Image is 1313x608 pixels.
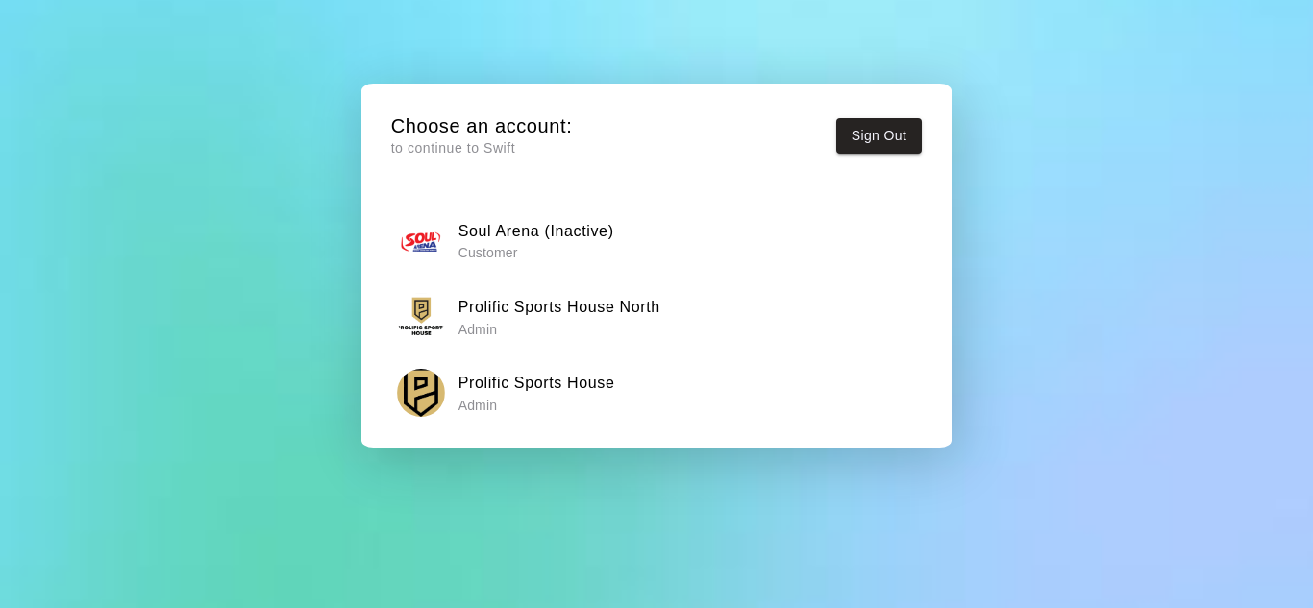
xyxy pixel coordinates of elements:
button: Soul ArenaSoul Arena (Inactive)Customer [391,210,923,271]
img: Soul Arena [397,217,445,265]
p: Admin [458,396,615,415]
button: Prolific Sports HouseProlific Sports House Admin [391,363,923,424]
h5: Choose an account: [391,113,573,139]
p: to continue to Swift [391,138,573,158]
h6: Prolific Sports House North [458,295,660,320]
h6: Soul Arena (Inactive) [458,219,614,244]
p: Customer [458,243,614,262]
button: Sign Out [836,118,923,154]
img: Prolific Sports House [397,369,445,417]
button: Prolific Sports House NorthProlific Sports House North Admin [391,286,923,347]
p: Admin [458,320,660,339]
img: Prolific Sports House North [397,293,445,341]
h6: Prolific Sports House [458,371,615,396]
